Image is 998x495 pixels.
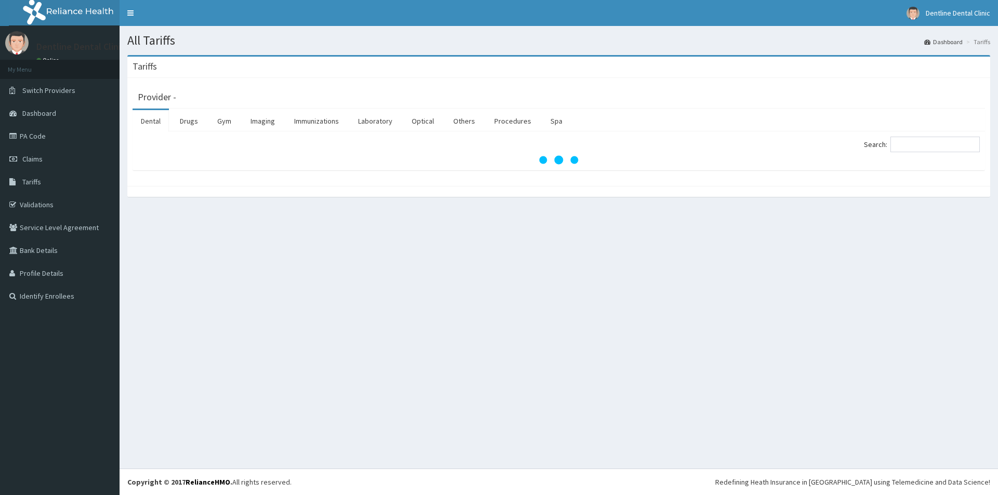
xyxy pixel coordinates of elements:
[22,154,43,164] span: Claims
[209,110,240,132] a: Gym
[907,7,920,20] img: User Image
[138,92,176,102] h3: Provider -
[403,110,442,132] a: Optical
[172,110,206,132] a: Drugs
[242,110,283,132] a: Imaging
[486,110,540,132] a: Procedures
[36,42,125,51] p: Dentline Dental Clinic
[538,139,580,181] svg: audio-loading
[864,137,980,152] label: Search:
[22,177,41,186] span: Tariffs
[133,62,157,71] h3: Tariffs
[127,34,990,47] h1: All Tariffs
[22,86,75,95] span: Switch Providers
[715,477,990,487] div: Redefining Heath Insurance in [GEOGRAPHIC_DATA] using Telemedicine and Data Science!
[350,110,401,132] a: Laboratory
[286,110,347,132] a: Immunizations
[22,109,56,118] span: Dashboard
[926,8,990,18] span: Dentline Dental Clinic
[445,110,483,132] a: Others
[36,57,61,64] a: Online
[186,477,230,487] a: RelianceHMO
[5,31,29,55] img: User Image
[890,137,980,152] input: Search:
[964,37,990,46] li: Tariffs
[127,477,232,487] strong: Copyright © 2017 .
[120,469,998,495] footer: All rights reserved.
[924,37,963,46] a: Dashboard
[542,110,571,132] a: Spa
[133,110,169,132] a: Dental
